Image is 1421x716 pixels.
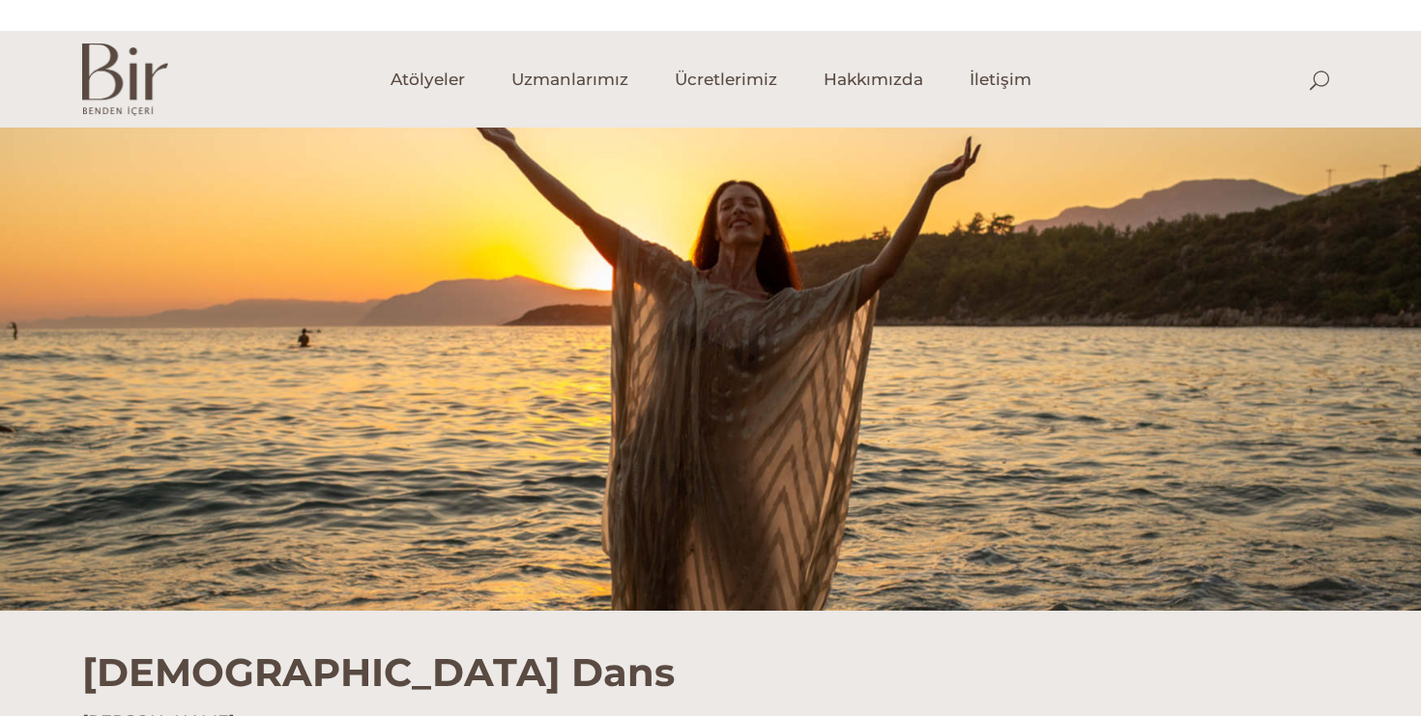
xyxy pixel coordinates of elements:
[675,69,777,91] span: Ücretlerimiz
[82,611,1339,696] h1: [DEMOGRAPHIC_DATA] Dans
[946,31,1055,128] a: İletişim
[970,69,1031,91] span: İletişim
[488,31,652,128] a: Uzmanlarımız
[652,31,800,128] a: Ücretlerimiz
[800,31,946,128] a: Hakkımızda
[511,69,628,91] span: Uzmanlarımız
[391,69,465,91] span: Atölyeler
[824,69,923,91] span: Hakkımızda
[367,31,488,128] a: Atölyeler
